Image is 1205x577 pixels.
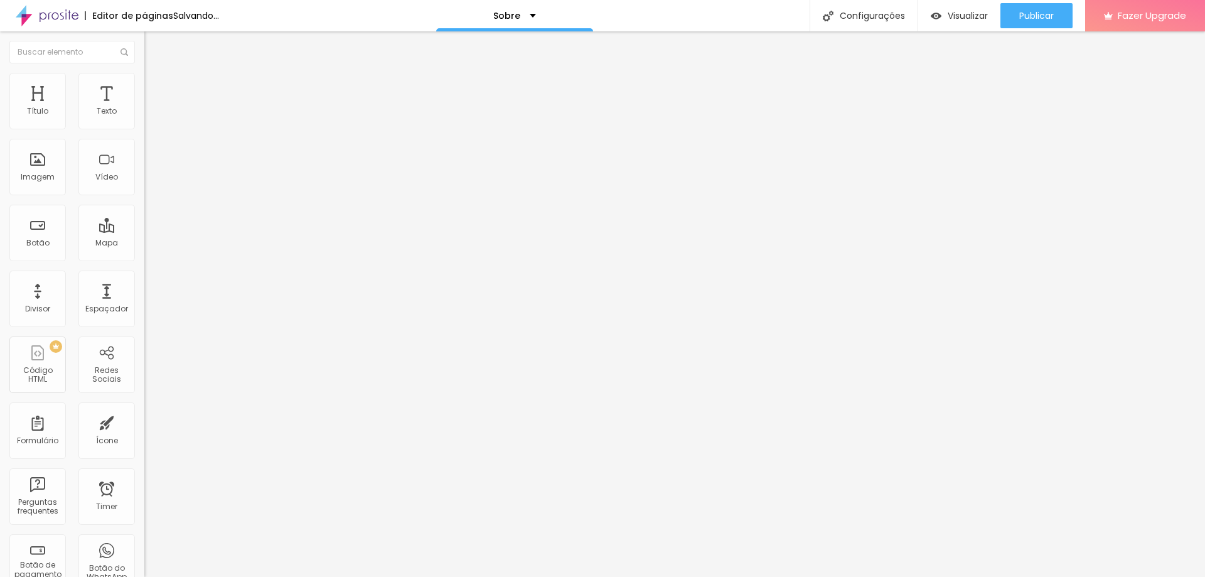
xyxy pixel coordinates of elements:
div: Mapa [95,239,118,247]
input: Buscar elemento [9,41,135,63]
div: Redes Sociais [82,366,131,384]
div: Vídeo [95,173,118,181]
button: Visualizar [918,3,1000,28]
iframe: Editor [144,31,1205,577]
div: Divisor [25,305,50,313]
div: Salvando... [173,11,219,20]
img: view-1.svg [931,11,941,21]
div: Editor de páginas [85,11,173,20]
img: Icone [120,48,128,56]
div: Título [27,107,48,116]
div: Botão [26,239,50,247]
div: Ícone [96,436,118,445]
span: Publicar [1019,11,1054,21]
div: Perguntas frequentes [13,498,62,516]
div: Formulário [17,436,58,445]
div: Texto [97,107,117,116]
p: Sobre [493,11,520,20]
div: Timer [96,502,117,511]
span: Fazer Upgrade [1118,10,1186,21]
img: Icone [823,11,833,21]
div: Imagem [21,173,55,181]
button: Publicar [1000,3,1073,28]
div: Espaçador [85,305,128,313]
div: Código HTML [13,366,62,384]
span: Visualizar [948,11,988,21]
